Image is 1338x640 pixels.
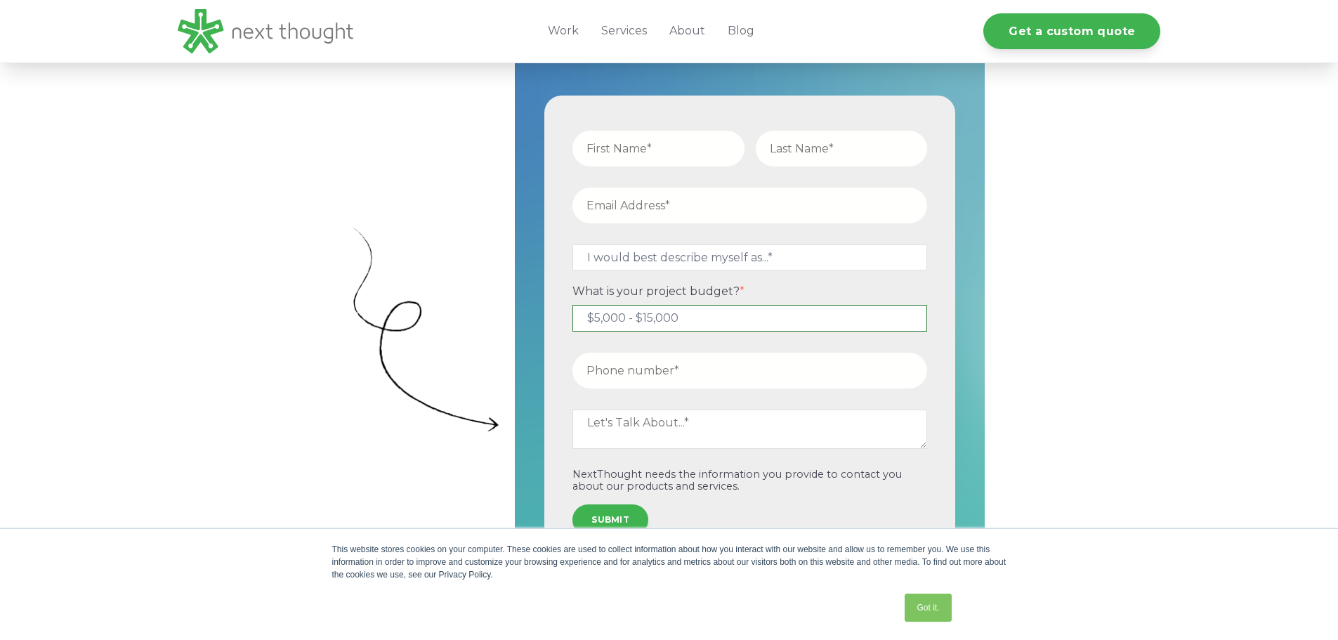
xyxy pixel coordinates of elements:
a: Get a custom quote [983,13,1160,49]
input: Last Name* [756,131,928,166]
img: Big curly arrow [353,228,499,431]
p: NextThought needs the information you provide to contact you about our products and services. [572,469,927,493]
div: This website stores cookies on your computer. These cookies are used to collect information about... [332,543,1006,581]
img: LG - NextThought Logo [178,9,353,53]
span: What is your project budget? [572,285,740,298]
input: First Name* [572,131,745,166]
input: Phone number* [572,353,927,388]
a: Got it. [905,594,951,622]
input: SUBMIT [572,504,648,535]
input: Email Address* [572,188,927,223]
